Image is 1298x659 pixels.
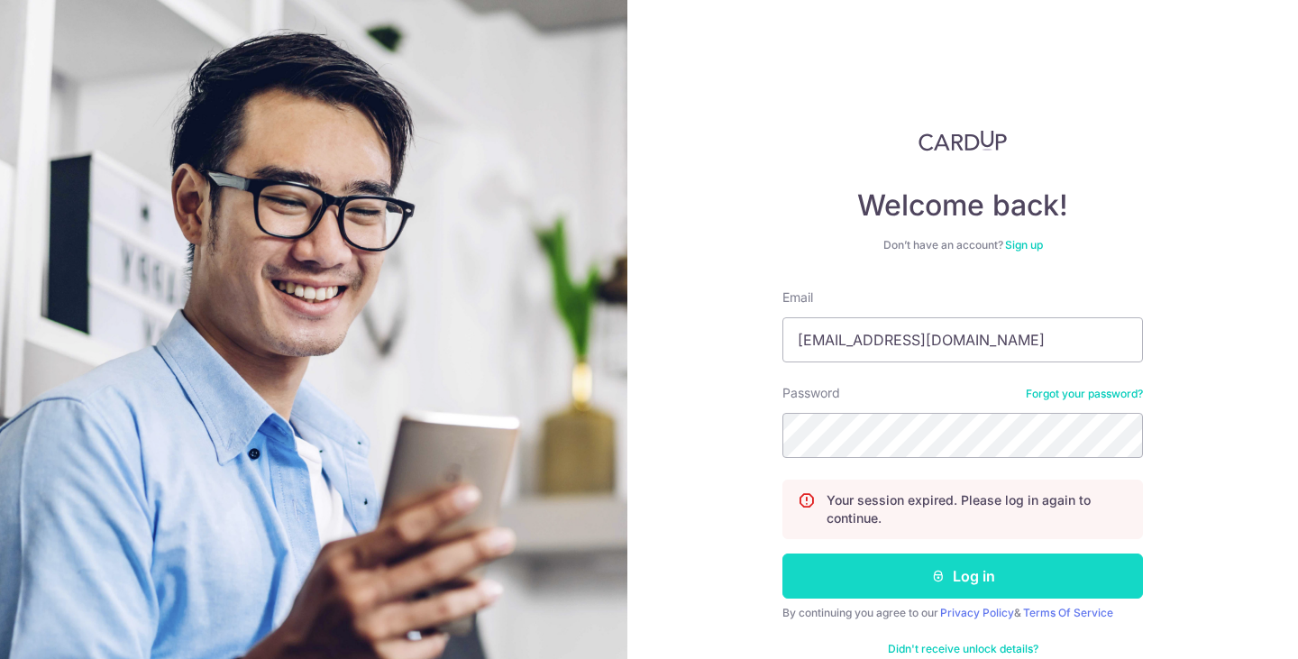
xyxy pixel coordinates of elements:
[940,606,1014,619] a: Privacy Policy
[919,130,1007,151] img: CardUp Logo
[782,188,1143,224] h4: Welcome back!
[782,606,1143,620] div: By continuing you agree to our &
[782,554,1143,599] button: Log in
[782,238,1143,252] div: Don’t have an account?
[1026,387,1143,401] a: Forgot your password?
[888,642,1038,656] a: Didn't receive unlock details?
[1005,238,1043,252] a: Sign up
[782,317,1143,362] input: Enter your Email
[782,384,840,402] label: Password
[827,491,1128,527] p: Your session expired. Please log in again to continue.
[1023,606,1113,619] a: Terms Of Service
[782,288,813,307] label: Email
